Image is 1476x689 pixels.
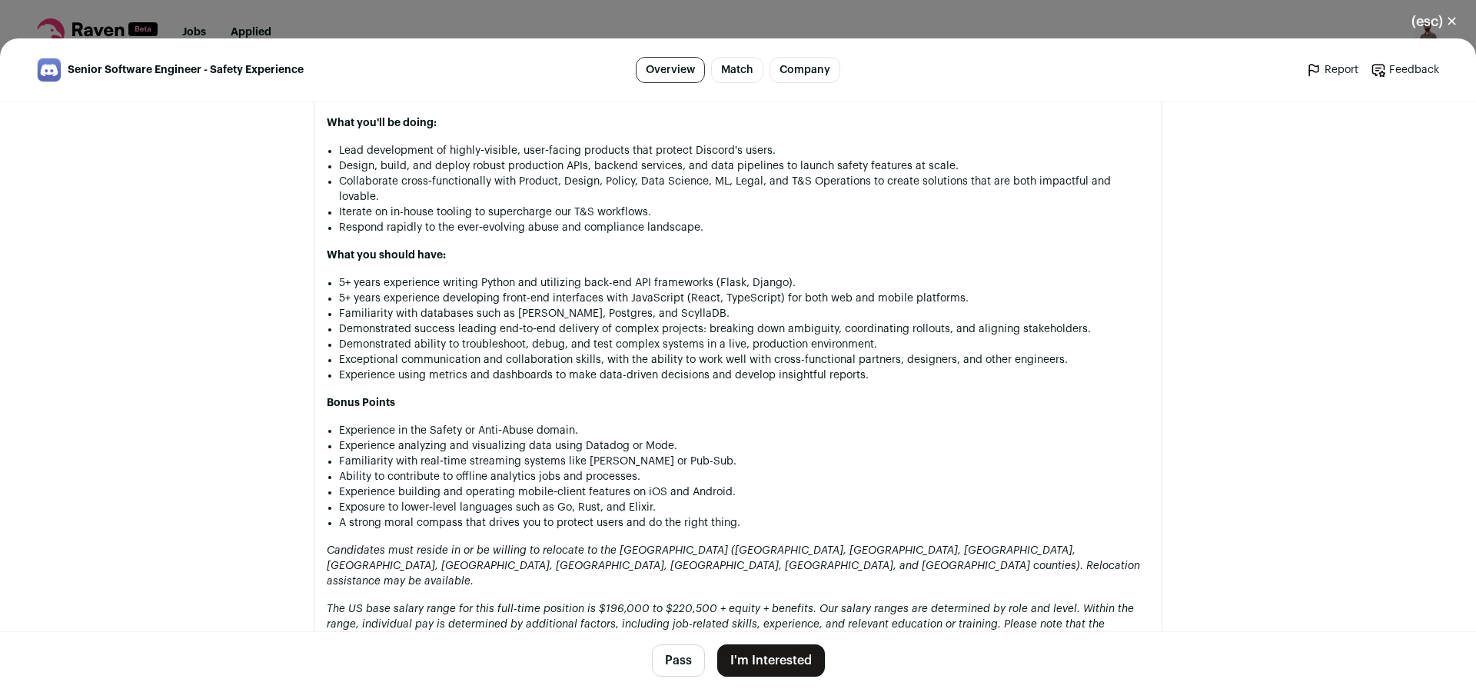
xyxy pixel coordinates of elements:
li: Exposure to lower‑level languages such as Go, Rust, and Elixir. [339,500,1149,515]
li: Collaborate cross‑functionally with Product, Design, Policy, Data Science, ML, Legal, and T&S Ope... [339,174,1149,205]
li: Iterate on in-house tooling to supercharge our T&S workflows. [339,205,1149,220]
button: Pass [652,644,705,677]
li: Demonstrated ability to troubleshoot, debug, and test complex systems in a live, production envir... [339,337,1149,352]
li: Respond rapidly to the ever‑evolving abuse and compliance landscape. [339,220,1149,235]
li: Demonstrated success leading end‑to‑end delivery of complex projects: breaking down ambiguity, co... [339,321,1149,337]
li: Exceptional communication and collaboration skills, with the ability to work well with cross-func... [339,352,1149,368]
a: Company [770,57,840,83]
a: Match [711,57,763,83]
li: Familiarity with databases such as [PERSON_NAME], Postgres, and ScyllaDB. [339,306,1149,321]
li: Lead development of highly‑visible, user‑facing products that protect Discord's users. [339,143,1149,158]
button: Close modal [1393,5,1476,38]
li: Experience building and operating mobile‑client features on iOS and Android. [339,484,1149,500]
a: Feedback [1371,62,1439,78]
em: Candidates must reside in or be willing to relocate to the [GEOGRAPHIC_DATA] ([GEOGRAPHIC_DATA], ... [327,545,1140,587]
em: The US base salary range for this full-time position is $196,000 to $220,500 + equity + benefits.... [327,604,1134,645]
h3: What you'll be doing: [327,115,1149,131]
li: A strong moral compass that drives you to protect users and do the right thing. [339,515,1149,531]
li: Experience using metrics and dashboards to make data-driven decisions and develop insightful repo... [339,368,1149,383]
a: Report [1306,62,1358,78]
li: Familiarity with real‑time streaming systems like [PERSON_NAME] or Pub-Sub. [339,454,1149,469]
li: Experience analyzing and visualizing data using Datadog or Mode. [339,438,1149,454]
button: I'm Interested [717,644,825,677]
li: Experience in the Safety or Anti‑Abuse domain. [339,423,1149,438]
span: Senior Software Engineer - Safety Experience [68,62,304,78]
a: Overview [636,57,705,83]
li: Ability to contribute to offline analytics jobs and processes. [339,469,1149,484]
h3: What you should have: [327,248,1149,263]
li: Design, build, and deploy robust production APIs, backend services, and data pipelines to launch ... [339,158,1149,174]
img: 20c912ef399f9cd278700efc0af6d76c290ff0d0f5ae261fbc37eb4270a7dabb.jpg [38,58,61,82]
li: 5+ years experience writing Python and utilizing back-end API frameworks (Flask, Django). [339,275,1149,291]
li: 5+ years experience developing front-end interfaces with JavaScript (React, TypeScript) for both ... [339,291,1149,306]
h3: Bonus Points [327,395,1149,411]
